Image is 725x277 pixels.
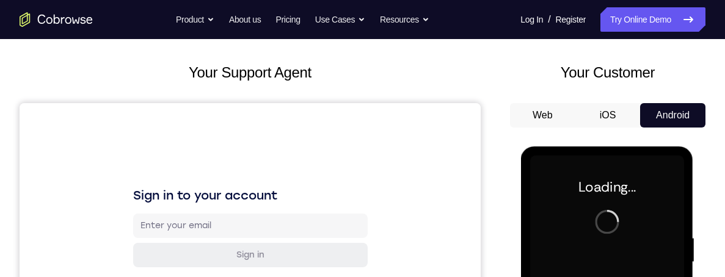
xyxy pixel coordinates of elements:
h2: Your Support Agent [20,62,481,84]
button: Use Cases [315,7,365,32]
a: Register [556,7,586,32]
button: Product [176,7,214,32]
button: Resources [380,7,429,32]
p: or [224,174,237,184]
a: About us [229,7,261,32]
button: Sign in with Intercom [114,252,348,276]
div: Sign in with GitHub [199,229,282,241]
h2: Your Customer [510,62,705,84]
button: Web [510,103,575,128]
h1: Sign in to your account [114,84,348,101]
button: Sign in [114,140,348,164]
button: iOS [575,103,641,128]
span: / [548,12,550,27]
div: Sign in with Google [199,200,282,212]
a: Log In [520,7,543,32]
button: Sign in with Google [114,193,348,218]
a: Go to the home page [20,12,93,27]
button: Android [640,103,705,128]
input: Enter your email [121,117,341,129]
div: Sign in with Intercom [194,258,286,270]
a: Try Online Demo [600,7,705,32]
button: Sign in with GitHub [114,223,348,247]
a: Pricing [275,7,300,32]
